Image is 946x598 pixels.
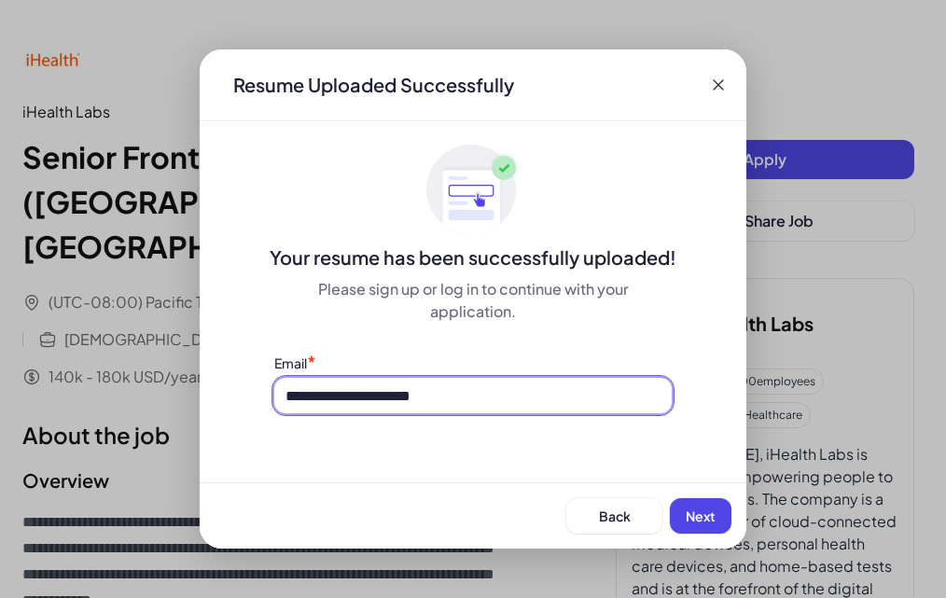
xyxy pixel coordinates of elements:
div: Resume Uploaded Successfully [218,72,529,98]
img: ApplyedMaskGroup3.svg [426,144,520,237]
label: Email [274,355,307,371]
span: Back [599,508,631,524]
div: Your resume has been successfully uploaded! [200,244,746,271]
div: Please sign up or log in to continue with your application. [274,278,672,323]
button: Back [566,498,662,534]
button: Next [670,498,731,534]
span: Next [686,508,716,524]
